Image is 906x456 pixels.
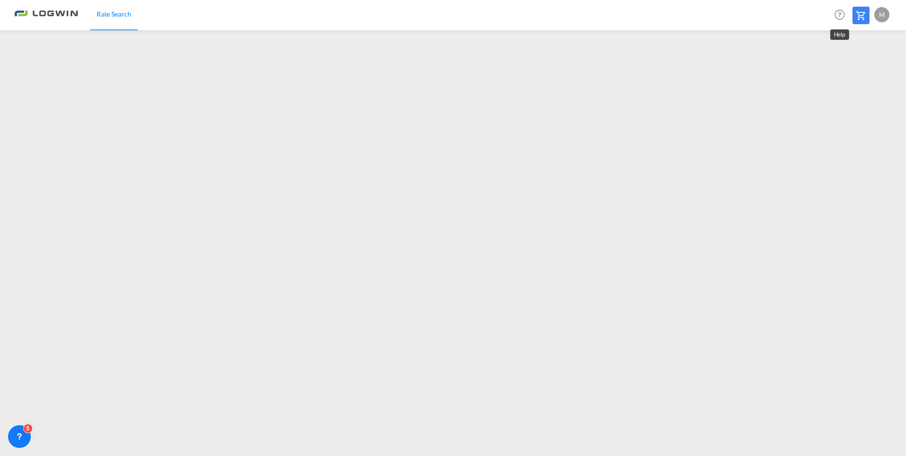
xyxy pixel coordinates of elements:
[874,7,889,22] div: M
[832,7,848,23] span: Help
[97,10,131,18] span: Rate Search
[14,4,78,26] img: bc73a0e0d8c111efacd525e4c8ad7d32.png
[832,7,852,24] div: Help
[830,29,850,40] md-tooltip: Help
